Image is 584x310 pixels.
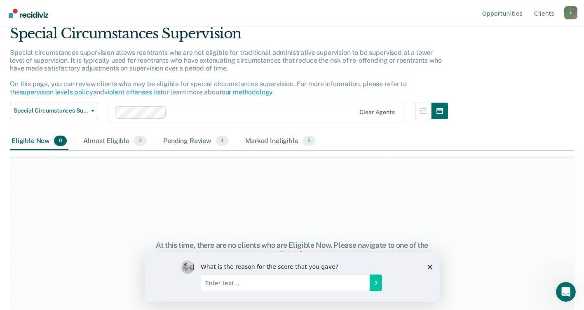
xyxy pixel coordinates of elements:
p: Special circumstances supervision allows reentrants who are not eligible for traditional administ... [10,49,441,96]
iframe: Intercom live chat [556,282,576,302]
span: 0 [54,136,67,146]
div: Almost Eligible3 [82,132,148,150]
img: Recidiviz [9,9,48,18]
button: Special Circumstances Supervision [10,103,98,119]
div: Special Circumstances Supervision [10,25,448,49]
a: violent offenses list [104,88,163,96]
div: Pending Review4 [162,132,230,150]
span: 4 [216,136,229,146]
div: At this time, there are no clients who are Eligible Now. Please navigate to one of the other tabs. [151,241,433,258]
button: Profile dropdown button [564,6,577,19]
div: Eligible Now0 [10,132,68,150]
div: t [564,6,577,19]
span: Special Circumstances Supervision [14,107,88,114]
iframe: Survey by Kim from Recidiviz [145,252,440,302]
span: 5 [303,136,316,146]
div: Marked Ineligible5 [244,132,317,150]
span: 3 [134,136,147,146]
a: supervision levels policy [20,88,93,96]
div: Clear agents [359,109,394,116]
a: our methodology [222,88,273,96]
